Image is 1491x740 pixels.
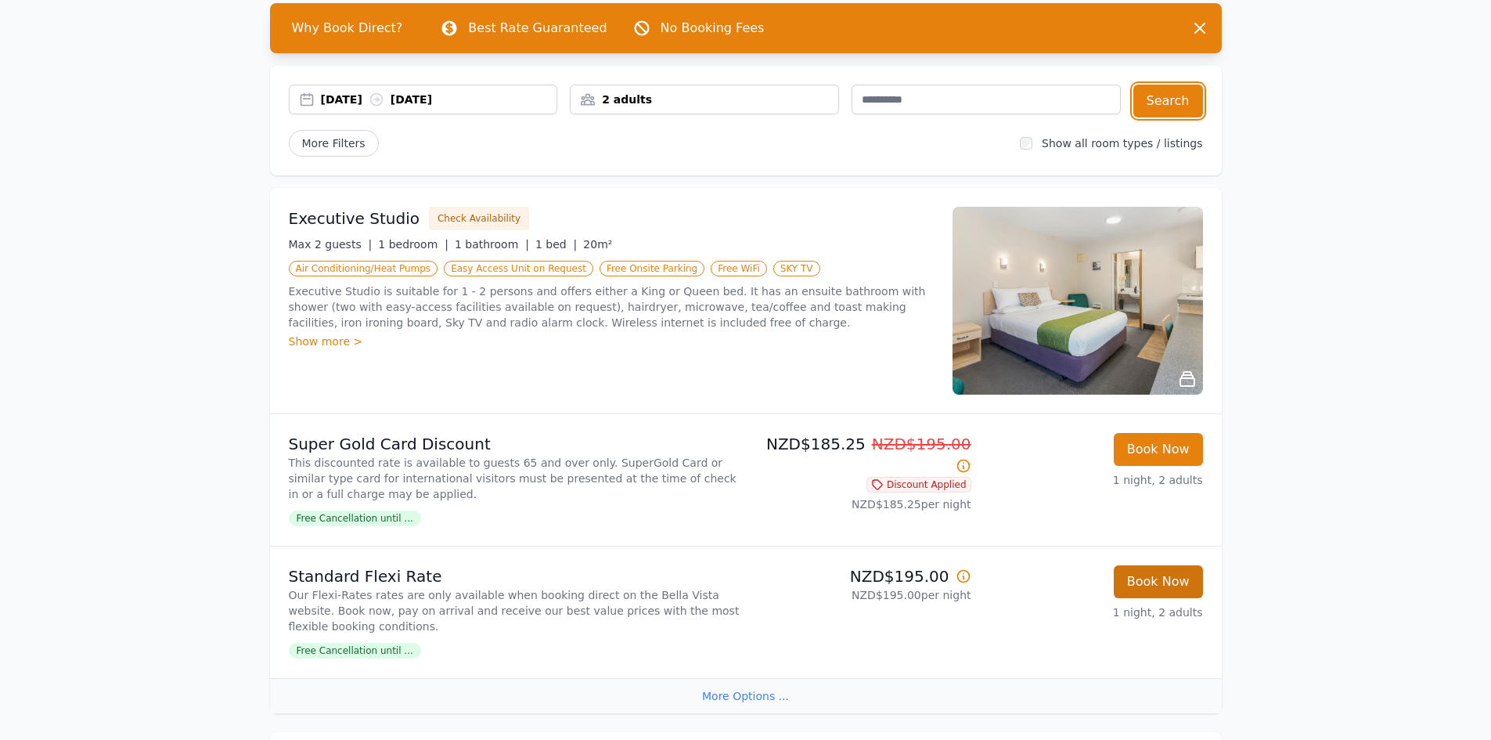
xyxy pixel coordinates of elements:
[289,433,740,455] p: Super Gold Card Discount
[752,433,971,477] p: NZD$185.25
[270,678,1222,713] div: More Options ...
[752,565,971,587] p: NZD$195.00
[279,13,416,44] span: Why Book Direct?
[583,238,612,251] span: 20m²
[535,238,577,251] span: 1 bed |
[1042,137,1202,150] label: Show all room types / listings
[378,238,448,251] span: 1 bedroom |
[468,19,607,38] p: Best Rate Guaranteed
[1114,433,1203,466] button: Book Now
[571,92,838,107] div: 2 adults
[289,511,421,526] span: Free Cancellation until ...
[444,261,593,276] span: Easy Access Unit on Request
[711,261,767,276] span: Free WiFi
[773,261,820,276] span: SKY TV
[289,643,421,659] span: Free Cancellation until ...
[289,130,379,157] span: More Filters
[661,19,765,38] p: No Booking Fees
[752,496,971,512] p: NZD$185.25 per night
[429,207,529,230] button: Check Availability
[289,334,934,349] div: Show more >
[289,208,420,229] h3: Executive Studio
[289,565,740,587] p: Standard Flexi Rate
[1114,565,1203,598] button: Book Now
[289,238,373,251] span: Max 2 guests |
[289,455,740,502] p: This discounted rate is available to guests 65 and over only. SuperGold Card or similar type card...
[321,92,557,107] div: [DATE] [DATE]
[984,605,1203,620] p: 1 night, 2 adults
[872,435,971,453] span: NZD$195.00
[455,238,529,251] span: 1 bathroom |
[752,587,971,603] p: NZD$195.00 per night
[600,261,704,276] span: Free Onsite Parking
[289,587,740,634] p: Our Flexi-Rates rates are only available when booking direct on the Bella Vista website. Book now...
[984,472,1203,488] p: 1 night, 2 adults
[289,283,934,330] p: Executive Studio is suitable for 1 - 2 persons and offers either a King or Queen bed. It has an e...
[289,261,438,276] span: Air Conditioning/Heat Pumps
[1133,85,1203,117] button: Search
[866,477,971,493] span: Discount Applied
